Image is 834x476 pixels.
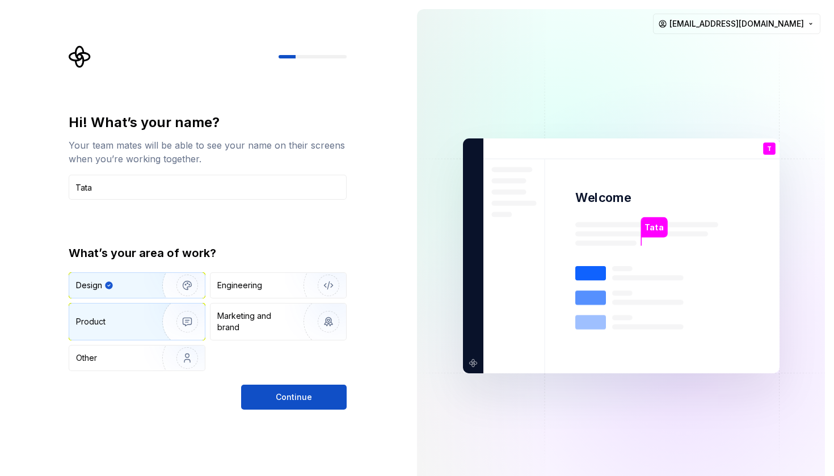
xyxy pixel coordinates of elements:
[69,175,347,200] input: Han Solo
[69,113,347,132] div: Hi! What’s your name?
[69,245,347,261] div: What’s your area of work?
[217,310,294,333] div: Marketing and brand
[653,14,820,34] button: [EMAIL_ADDRESS][DOMAIN_NAME]
[69,45,91,68] svg: Supernova Logo
[766,146,771,152] p: T
[76,316,106,327] div: Product
[217,280,262,291] div: Engineering
[645,221,663,234] p: Tata
[76,352,97,364] div: Other
[276,391,312,403] span: Continue
[241,385,347,410] button: Continue
[69,138,347,166] div: Your team mates will be able to see your name on their screens when you’re working together.
[76,280,102,291] div: Design
[575,189,631,206] p: Welcome
[669,18,804,30] span: [EMAIL_ADDRESS][DOMAIN_NAME]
